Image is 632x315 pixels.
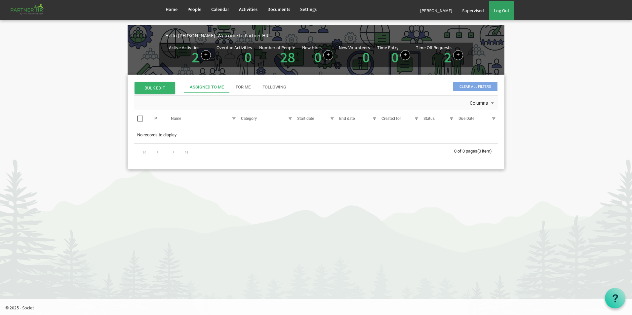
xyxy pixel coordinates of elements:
div: Number of Time Entries [377,45,410,65]
a: 2 [444,48,452,66]
a: 0 [314,48,322,66]
div: Time Entry [377,45,399,50]
span: Home [166,6,178,12]
a: 28 [280,48,295,66]
span: 0 of 0 pages [454,149,477,154]
a: 0 [391,48,399,66]
span: Columns [469,99,489,107]
span: End date [339,116,355,121]
div: Number of People [259,45,295,50]
div: Active Activities [169,45,199,50]
div: Number of active Activities in Partner HR [169,45,211,65]
div: New Hires [302,45,322,50]
span: Documents [267,6,290,12]
div: Total number of active people in Partner HR [259,45,297,65]
span: People [187,6,201,12]
a: 0 [362,48,370,66]
div: Hello [PERSON_NAME], Welcome to Partner HR! [165,32,504,39]
span: Category [241,116,257,121]
a: 2 [192,48,199,66]
a: Create a new time off request [453,50,463,60]
span: Name [171,116,181,121]
div: Go to last page [182,147,191,156]
div: Go to next page [169,147,178,156]
div: Columns [468,96,497,110]
span: Settings [300,6,317,12]
div: Overdue Activities [217,45,252,50]
div: Following [262,84,286,90]
a: Log Out [489,1,514,20]
div: New Volunteers [339,45,370,50]
div: Time Off Requests [416,45,452,50]
div: tab-header [184,81,547,93]
span: Created for [381,116,401,121]
span: Due Date [458,116,474,121]
button: Columns [468,99,497,108]
a: [PERSON_NAME] [415,1,457,20]
div: Assigned To Me [190,84,224,90]
span: Activities [239,6,257,12]
div: Go to previous page [153,147,162,156]
div: People hired in the last 7 days [302,45,333,65]
span: (0 item) [477,149,492,154]
div: Number of active time off requests [416,45,463,65]
a: Log hours [400,50,410,60]
div: Go to first page [140,147,149,156]
span: P [154,116,157,121]
div: Activities assigned to you for which the Due Date is passed [217,45,254,65]
span: BULK EDIT [135,82,175,94]
a: Supervised [457,1,489,20]
div: 0 of 0 pages (0 item) [454,144,498,157]
span: Clear all filters [453,82,497,91]
td: No records to display [134,129,498,141]
div: Volunteer hired in the last 7 days [339,45,372,65]
span: Supervised [462,8,484,14]
div: For Me [236,84,251,90]
a: Create a new Activity [201,50,211,60]
a: 0 [244,48,252,66]
span: Status [423,116,435,121]
a: Add new person to Partner HR [323,50,333,60]
span: Calendar [211,6,229,12]
span: Start date [297,116,314,121]
p: © 2025 - Societ [5,304,632,311]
